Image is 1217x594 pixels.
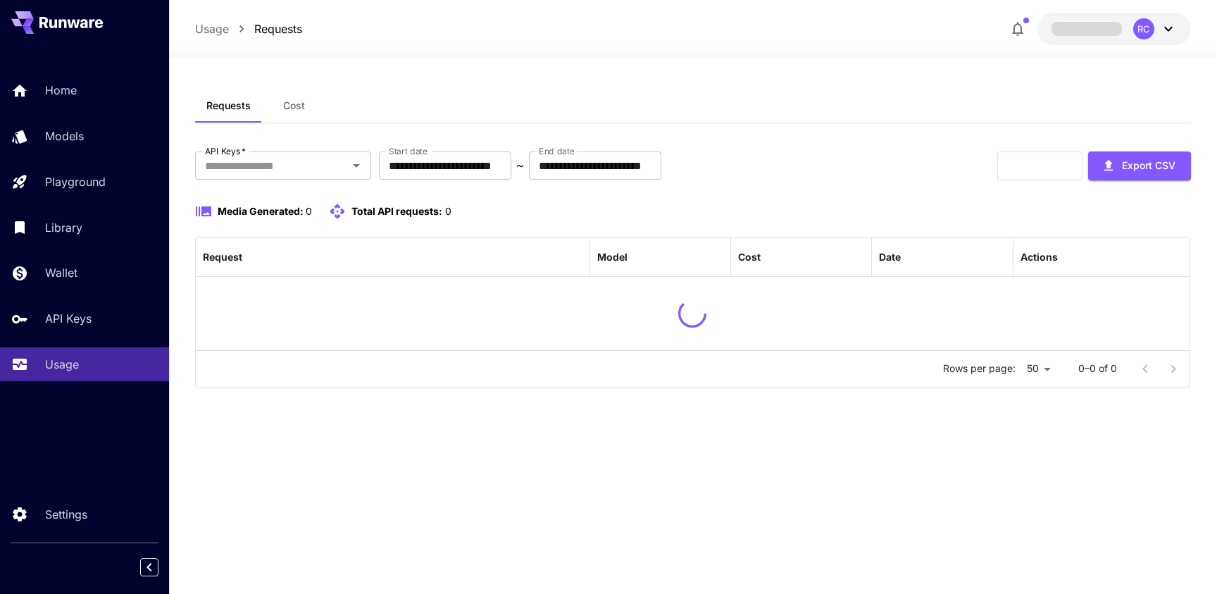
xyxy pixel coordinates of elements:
[306,205,312,217] span: 0
[254,20,302,37] a: Requests
[45,506,87,523] p: Settings
[203,251,242,263] div: Request
[45,128,84,144] p: Models
[389,145,427,157] label: Start date
[45,219,82,236] p: Library
[1088,151,1191,180] button: Export CSV
[347,156,366,175] button: Open
[45,310,92,327] p: API Keys
[45,173,106,190] p: Playground
[1021,359,1056,379] div: 50
[1133,18,1154,39] div: RC
[205,145,246,157] label: API Keys
[943,361,1016,376] p: Rows per page:
[738,251,761,263] div: Cost
[218,205,304,217] span: Media Generated:
[539,145,574,157] label: End date
[351,205,442,217] span: Total API requests:
[597,251,628,263] div: Model
[283,99,305,112] span: Cost
[195,20,229,37] a: Usage
[45,264,77,281] p: Wallet
[45,356,79,373] p: Usage
[140,558,158,576] button: Collapse sidebar
[151,555,169,580] div: Collapse sidebar
[45,82,77,99] p: Home
[879,251,901,263] div: Date
[516,157,524,174] p: ~
[1037,13,1191,45] button: RC
[195,20,302,37] nav: breadcrumb
[206,99,251,112] span: Requests
[1021,251,1058,263] div: Actions
[445,205,451,217] span: 0
[1078,361,1117,376] p: 0–0 of 0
